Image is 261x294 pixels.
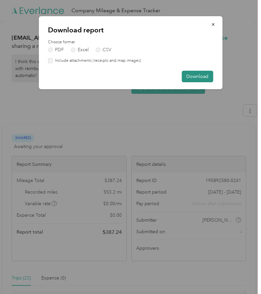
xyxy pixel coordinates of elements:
[96,48,111,52] label: CSV
[48,39,213,45] label: Choose format
[48,25,213,35] p: Download report
[182,71,213,82] button: Download
[48,48,64,52] label: PDF
[53,58,141,64] label: Include attachments (receipts and map images)
[71,48,89,52] label: Excel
